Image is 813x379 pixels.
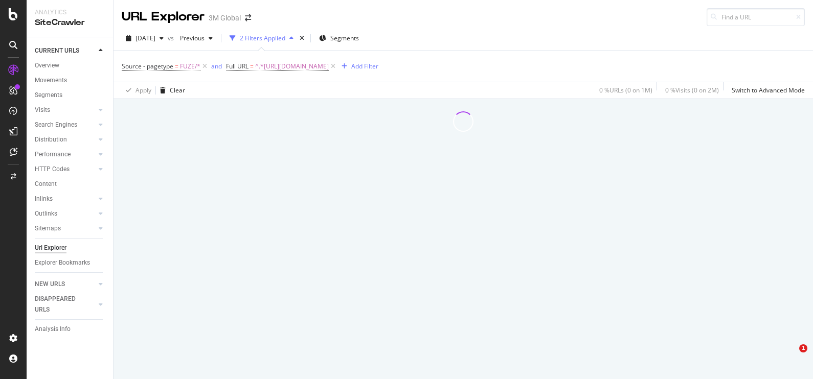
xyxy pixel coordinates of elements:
div: Overview [35,60,59,71]
a: CURRENT URLS [35,45,96,56]
button: [DATE] [122,30,168,46]
div: times [298,33,306,43]
span: = [250,62,254,70]
span: FUZE/* [180,59,200,74]
span: Segments [330,34,359,42]
div: 0 % Visits ( 0 on 2M ) [665,86,719,94]
a: Outlinks [35,208,96,219]
a: Movements [35,75,106,86]
a: Content [35,179,106,189]
div: URL Explorer [122,8,205,26]
button: Apply [122,82,151,99]
div: Distribution [35,134,67,145]
div: and [211,62,222,70]
div: Explorer Bookmarks [35,257,90,268]
div: 3M Global [209,13,241,23]
a: Performance [35,149,96,160]
a: Url Explorer [35,243,106,253]
div: HTTP Codes [35,164,70,175]
button: Segments [315,30,363,46]
button: Switch to Advanced Mode [728,82,805,99]
span: = [175,62,178,70]
span: vs [168,34,176,42]
div: Sitemaps [35,223,61,234]
div: Url Explorer [35,243,66,253]
span: Source - pagetype [122,62,173,70]
a: Sitemaps [35,223,96,234]
a: NEW URLS [35,279,96,290]
div: SiteCrawler [35,17,105,29]
div: Performance [35,149,71,160]
div: Analytics [35,8,105,17]
div: NEW URLS [35,279,65,290]
div: Analysis Info [35,324,71,335]
div: Switch to Advanced Mode [732,86,805,94]
div: Segments [35,90,62,101]
a: Distribution [35,134,96,145]
a: HTTP Codes [35,164,96,175]
button: Clear [156,82,185,99]
a: Visits [35,105,96,115]
span: ^.*[URL][DOMAIN_NAME] [255,59,329,74]
span: 2025 Aug. 3rd [135,34,155,42]
span: 1 [799,344,807,352]
div: DISAPPEARED URLS [35,294,86,315]
div: 2 Filters Applied [240,34,285,42]
input: Find a URL [707,8,805,26]
div: CURRENT URLS [35,45,79,56]
a: Analysis Info [35,324,106,335]
div: Clear [170,86,185,94]
button: Previous [176,30,217,46]
div: Outlinks [35,208,57,219]
span: Full URL [226,62,249,70]
div: Apply [135,86,151,94]
div: Add Filter [351,62,378,70]
div: 0 % URLs ( 0 on 1M ) [599,86,652,94]
div: Visits [35,105,50,115]
div: arrow-right-arrow-left [245,14,251,21]
a: Inlinks [35,194,96,204]
span: Previous [176,34,205,42]
div: Search Engines [35,120,77,130]
button: Add Filter [337,60,378,73]
a: Explorer Bookmarks [35,257,106,268]
button: and [211,61,222,71]
a: Overview [35,60,106,71]
div: Inlinks [35,194,53,204]
a: Search Engines [35,120,96,130]
button: 2 Filters Applied [225,30,298,46]
a: Segments [35,90,106,101]
div: Content [35,179,57,189]
a: DISAPPEARED URLS [35,294,96,315]
div: Movements [35,75,67,86]
iframe: Intercom live chat [778,344,803,369]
